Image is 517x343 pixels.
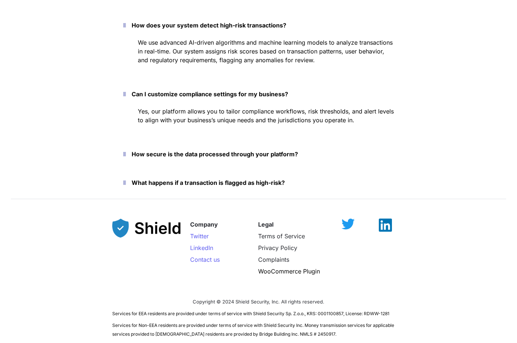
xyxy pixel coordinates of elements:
button: How secure is the data processed through your platform? [112,143,405,165]
span: Services for EEA residents are provided under terms of service with Shield Security Sp. Z.o.o., K... [112,311,389,316]
a: Privacy Policy [258,244,297,251]
a: Contact us [190,256,220,263]
strong: Company [190,221,218,228]
button: How does your system detect high-risk transactions? [112,14,405,37]
a: Terms of Service [258,232,305,240]
button: What happens if a transaction is flagged as high-risk? [112,171,405,194]
div: How does your system detect high-risk transactions? [112,37,405,77]
button: Can I customize compliance settings for my business? [112,83,405,105]
strong: Legal [258,221,273,228]
span: Yes, our platform allows you to tailor compliance workflows, risk thresholds, and alert levels to... [138,108,396,124]
strong: What happens if a transaction is flagged as high-risk? [132,179,285,186]
strong: How secure is the data processed through your platform? [132,150,298,158]
div: Can I customize compliance settings for my business? [112,105,405,137]
strong: Can I customize compliance settings for my business? [132,90,288,98]
strong: How does your system detect high-risk transactions? [132,22,286,29]
span: We use advanced AI-driven algorithms and machine learning models to analyze transactions in real-... [138,39,395,64]
a: Complaints [258,256,289,263]
a: Twitter [190,232,209,240]
a: LinkedIn [190,244,213,251]
span: Copyright © 2024 Shield Security, Inc. All rights reserved. [193,299,324,305]
span: Services for Non-EEA residents are provided under terms of service with Shield Security Inc. Mone... [112,323,395,337]
a: WooCommerce Plugin [258,268,320,275]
